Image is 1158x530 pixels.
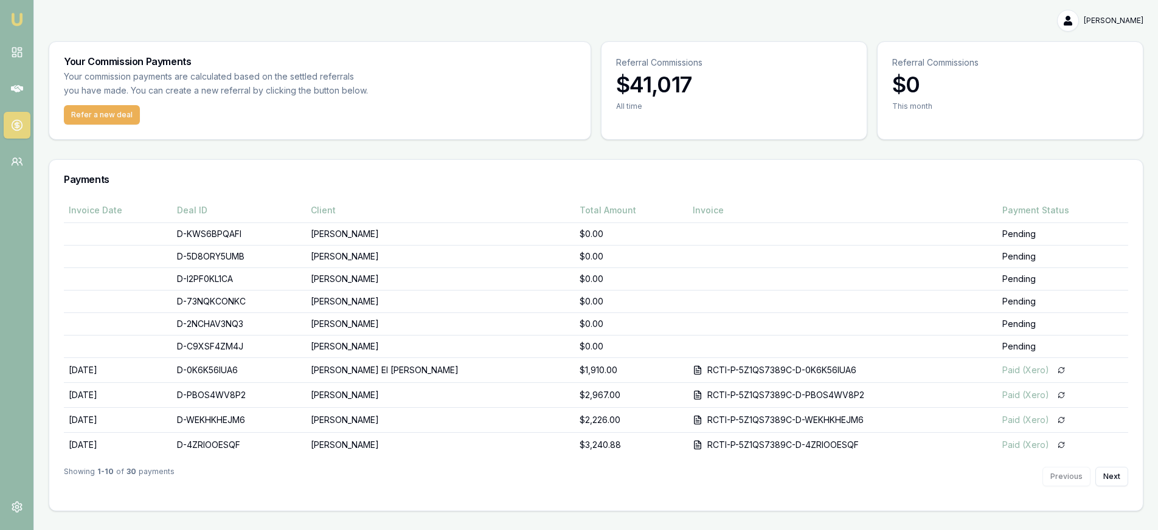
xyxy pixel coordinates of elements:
[1002,439,1049,451] div: Paid (Xero)
[575,336,688,358] td: $0.00
[1054,363,1069,377] button: Sync payment status from Xero
[575,313,688,336] td: $0.00
[172,223,306,246] td: D-KWS6BPQAFI
[1095,467,1128,486] button: Next
[997,223,1128,246] td: Pending
[97,467,114,486] strong: 1 - 10
[64,70,375,98] p: Your commission payments are calculated based on the settled referrals you have made. You can cre...
[172,408,306,433] td: D-WEKHKHEJM6
[306,358,575,383] td: [PERSON_NAME] El [PERSON_NAME]
[997,336,1128,358] td: Pending
[1054,413,1069,427] button: Sync payment status from Xero
[172,383,306,408] td: D-PBOS4WV8P2
[1002,414,1049,426] div: Paid (Xero)
[892,102,1128,111] div: This month
[616,72,852,97] h3: $41,017
[64,57,576,66] h3: Your Commission Payments
[707,439,859,451] div: RCTI-P-5Z1QS7389C-D-4ZRIOOESQF
[575,223,688,246] td: $0.00
[997,246,1128,268] td: Pending
[707,389,864,401] div: RCTI-P-5Z1QS7389C-D-PBOS4WV8P2
[10,12,24,27] img: emu-icon-u.png
[575,358,688,383] td: $1,910.00
[64,433,172,458] td: [DATE]
[1054,438,1069,452] button: Sync payment status from Xero
[1054,388,1069,402] button: Sync payment status from Xero
[306,291,575,313] td: [PERSON_NAME]
[1002,389,1049,401] div: Paid (Xero)
[306,383,575,408] td: [PERSON_NAME]
[575,246,688,268] td: $0.00
[172,291,306,313] td: D-73NQKCONKC
[64,467,175,486] div: Showing of payments
[693,204,993,216] div: Invoice
[997,291,1128,313] td: Pending
[306,336,575,358] td: [PERSON_NAME]
[616,57,852,69] p: Referral Commissions
[616,102,852,111] div: All time
[64,383,172,408] td: [DATE]
[997,313,1128,336] td: Pending
[306,268,575,291] td: [PERSON_NAME]
[1084,16,1143,26] span: [PERSON_NAME]
[575,408,688,433] td: $2,226.00
[64,174,1128,184] h3: Payments
[580,204,683,216] div: Total Amount
[575,268,688,291] td: $0.00
[172,433,306,458] td: D-4ZRIOOESQF
[306,408,575,433] td: [PERSON_NAME]
[64,358,172,383] td: [DATE]
[306,433,575,458] td: [PERSON_NAME]
[306,223,575,246] td: [PERSON_NAME]
[172,313,306,336] td: D-2NCHAV3NQ3
[311,204,570,216] div: Client
[172,268,306,291] td: D-I2PF0KL1CA
[127,467,136,486] strong: 30
[69,204,167,216] div: Invoice Date
[575,383,688,408] td: $2,967.00
[575,433,688,458] td: $3,240.88
[892,72,1128,97] h3: $0
[306,246,575,268] td: [PERSON_NAME]
[177,204,301,216] div: Deal ID
[997,268,1128,291] td: Pending
[172,358,306,383] td: D-0K6K56IUA6
[306,313,575,336] td: [PERSON_NAME]
[1002,204,1123,216] div: Payment Status
[1002,364,1049,376] div: Paid (Xero)
[707,414,864,426] div: RCTI-P-5Z1QS7389C-D-WEKHKHEJM6
[64,105,140,125] button: Refer a new deal
[707,364,856,376] div: RCTI-P-5Z1QS7389C-D-0K6K56IUA6
[892,57,1128,69] p: Referral Commissions
[575,291,688,313] td: $0.00
[64,408,172,433] td: [DATE]
[172,246,306,268] td: D-5D8ORY5UMB
[172,336,306,358] td: D-C9XSF4ZM4J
